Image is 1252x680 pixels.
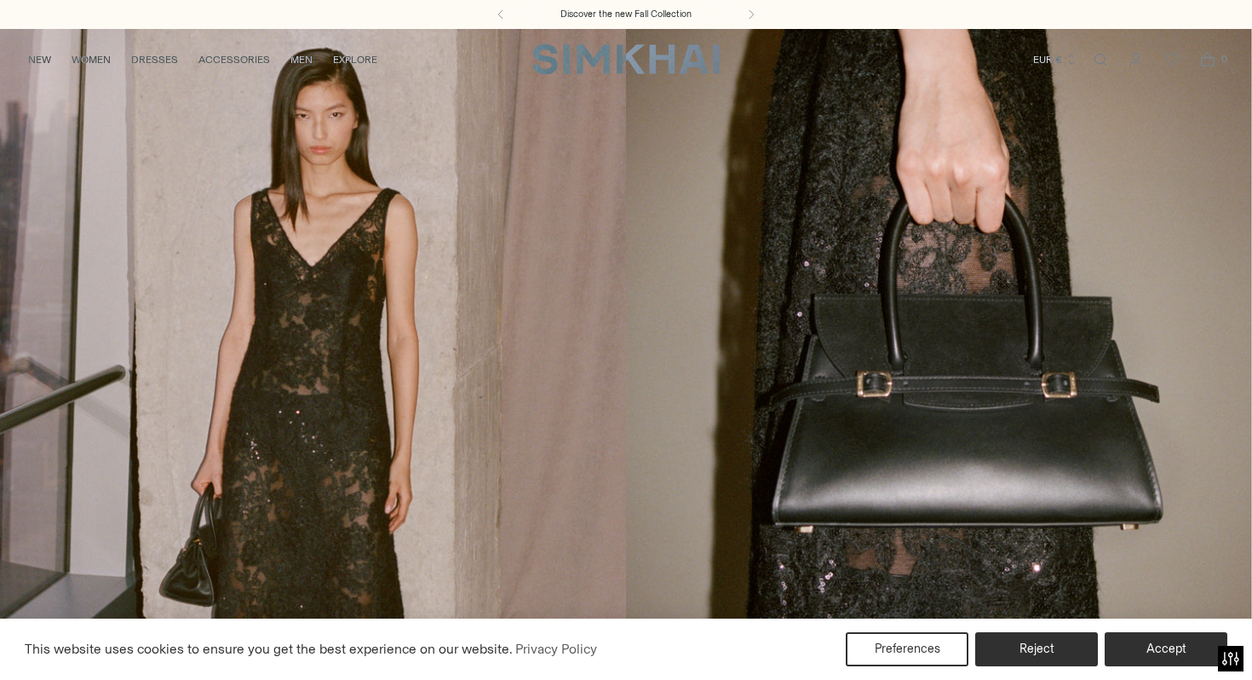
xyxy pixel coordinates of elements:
[28,41,51,78] a: NEW
[1119,43,1153,77] a: Go to the account page
[1216,51,1232,66] span: 0
[975,632,1098,666] button: Reject
[72,41,111,78] a: WOMEN
[333,41,377,78] a: EXPLORE
[1083,43,1117,77] a: Open search modal
[532,43,720,76] a: SIMKHAI
[846,632,968,666] button: Preferences
[560,8,692,21] a: Discover the new Fall Collection
[1191,43,1225,77] a: Open cart modal
[290,41,313,78] a: MEN
[1105,632,1227,666] button: Accept
[513,637,600,662] a: Privacy Policy (opens in a new tab)
[131,41,178,78] a: DRESSES
[25,641,513,657] span: This website uses cookies to ensure you get the best experience on our website.
[1155,43,1189,77] a: Wishlist
[1033,41,1077,78] button: EUR €
[198,41,270,78] a: ACCESSORIES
